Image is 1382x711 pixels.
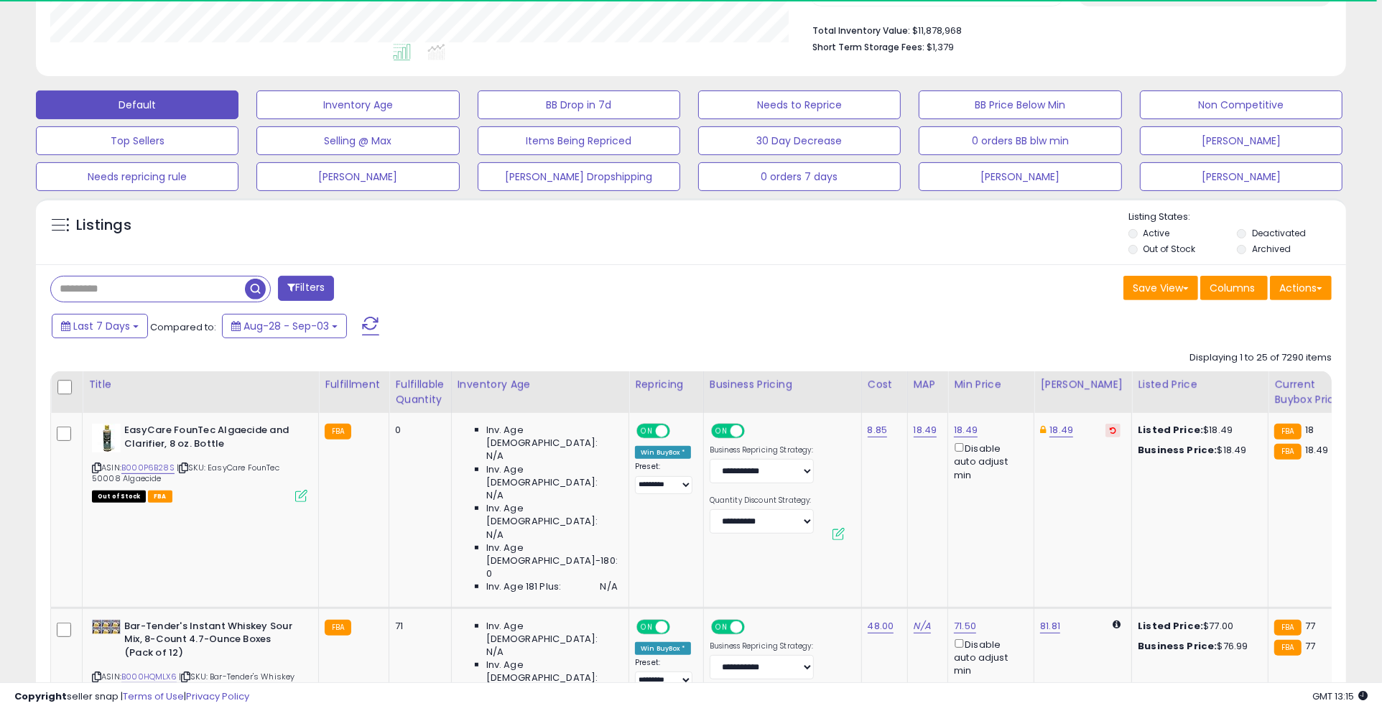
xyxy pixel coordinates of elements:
[638,425,656,437] span: ON
[395,424,440,437] div: 0
[919,162,1121,191] button: [PERSON_NAME]
[486,646,504,659] span: N/A
[1274,377,1348,407] div: Current Buybox Price
[954,636,1023,678] div: Disable auto adjust min
[868,377,901,392] div: Cost
[1138,620,1257,633] div: $77.00
[486,580,562,593] span: Inv. Age 181 Plus:
[458,377,623,392] div: Inventory Age
[710,445,814,455] label: Business Repricing Strategy:
[325,377,383,392] div: Fulfillment
[1138,639,1217,653] b: Business Price:
[278,276,334,301] button: Filters
[1305,423,1314,437] span: 18
[478,126,680,155] button: Items Being Repriced
[713,425,731,437] span: ON
[1210,281,1255,295] span: Columns
[395,620,440,633] div: 71
[73,319,130,333] span: Last 7 Days
[244,319,329,333] span: Aug-28 - Sep-03
[1140,126,1342,155] button: [PERSON_NAME]
[710,496,814,506] label: Quantity Discount Strategy:
[914,619,931,633] a: N/A
[121,462,175,474] a: B000P6B28S
[698,162,901,191] button: 0 orders 7 days
[36,90,238,119] button: Default
[395,377,445,407] div: Fulfillable Quantity
[92,620,307,710] div: ASIN:
[1274,444,1301,460] small: FBA
[256,126,459,155] button: Selling @ Max
[635,462,692,494] div: Preset:
[92,424,121,452] img: 41bSVzfbr6L._SL40_.jpg
[14,689,67,703] strong: Copyright
[478,162,680,191] button: [PERSON_NAME] Dropshipping
[14,690,249,704] div: seller snap | |
[486,450,504,463] span: N/A
[638,621,656,633] span: ON
[1138,444,1257,457] div: $18.49
[742,621,765,633] span: OFF
[710,377,855,392] div: Business Pricing
[124,620,299,664] b: Bar-Tender's Instant Whiskey Sour Mix, 8-Count 4.7-Ounce Boxes (Pack of 12)
[600,580,618,593] span: N/A
[1143,227,1169,239] label: Active
[148,491,172,503] span: FBA
[1040,377,1126,392] div: [PERSON_NAME]
[812,24,910,37] b: Total Inventory Value:
[698,90,901,119] button: Needs to Reprice
[954,440,1023,482] div: Disable auto adjust min
[919,90,1121,119] button: BB Price Below Min
[1138,377,1262,392] div: Listed Price
[486,502,618,528] span: Inv. Age [DEMOGRAPHIC_DATA]:
[1274,424,1301,440] small: FBA
[1138,443,1217,457] b: Business Price:
[1040,619,1060,633] a: 81.81
[486,529,504,542] span: N/A
[1138,640,1257,653] div: $76.99
[635,377,697,392] div: Repricing
[914,423,937,437] a: 18.49
[812,21,1321,38] li: $11,878,968
[668,621,691,633] span: OFF
[1128,210,1346,224] p: Listing States:
[256,162,459,191] button: [PERSON_NAME]
[76,215,131,236] h5: Listings
[868,619,894,633] a: 48.00
[486,463,618,489] span: Inv. Age [DEMOGRAPHIC_DATA]:
[36,126,238,155] button: Top Sellers
[1138,424,1257,437] div: $18.49
[124,424,299,454] b: EasyCare FounTec Algaecide and Clarifier, 8 oz. Bottle
[486,542,618,567] span: Inv. Age [DEMOGRAPHIC_DATA]-180:
[1305,639,1315,653] span: 77
[486,424,618,450] span: Inv. Age [DEMOGRAPHIC_DATA]:
[742,425,765,437] span: OFF
[914,377,942,392] div: MAP
[1305,443,1329,457] span: 18.49
[868,423,888,437] a: 8.85
[919,126,1121,155] button: 0 orders BB blw min
[186,689,249,703] a: Privacy Policy
[1123,276,1198,300] button: Save View
[1140,90,1342,119] button: Non Competitive
[486,567,492,580] span: 0
[92,462,279,483] span: | SKU: EasyCare FounTec 50008 Algaecide
[1312,689,1368,703] span: 2025-09-11 13:15 GMT
[698,126,901,155] button: 30 Day Decrease
[635,658,692,690] div: Preset:
[812,41,924,53] b: Short Term Storage Fees:
[1138,619,1203,633] b: Listed Price:
[123,689,184,703] a: Terms of Use
[1143,243,1195,255] label: Out of Stock
[92,620,121,634] img: 51-Rz+v7O2L._SL40_.jpg
[635,446,691,459] div: Win BuyBox *
[1140,162,1342,191] button: [PERSON_NAME]
[486,659,618,684] span: Inv. Age [DEMOGRAPHIC_DATA]:
[954,619,976,633] a: 71.50
[88,377,312,392] div: Title
[52,314,148,338] button: Last 7 Days
[486,620,618,646] span: Inv. Age [DEMOGRAPHIC_DATA]:
[222,314,347,338] button: Aug-28 - Sep-03
[486,489,504,502] span: N/A
[478,90,680,119] button: BB Drop in 7d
